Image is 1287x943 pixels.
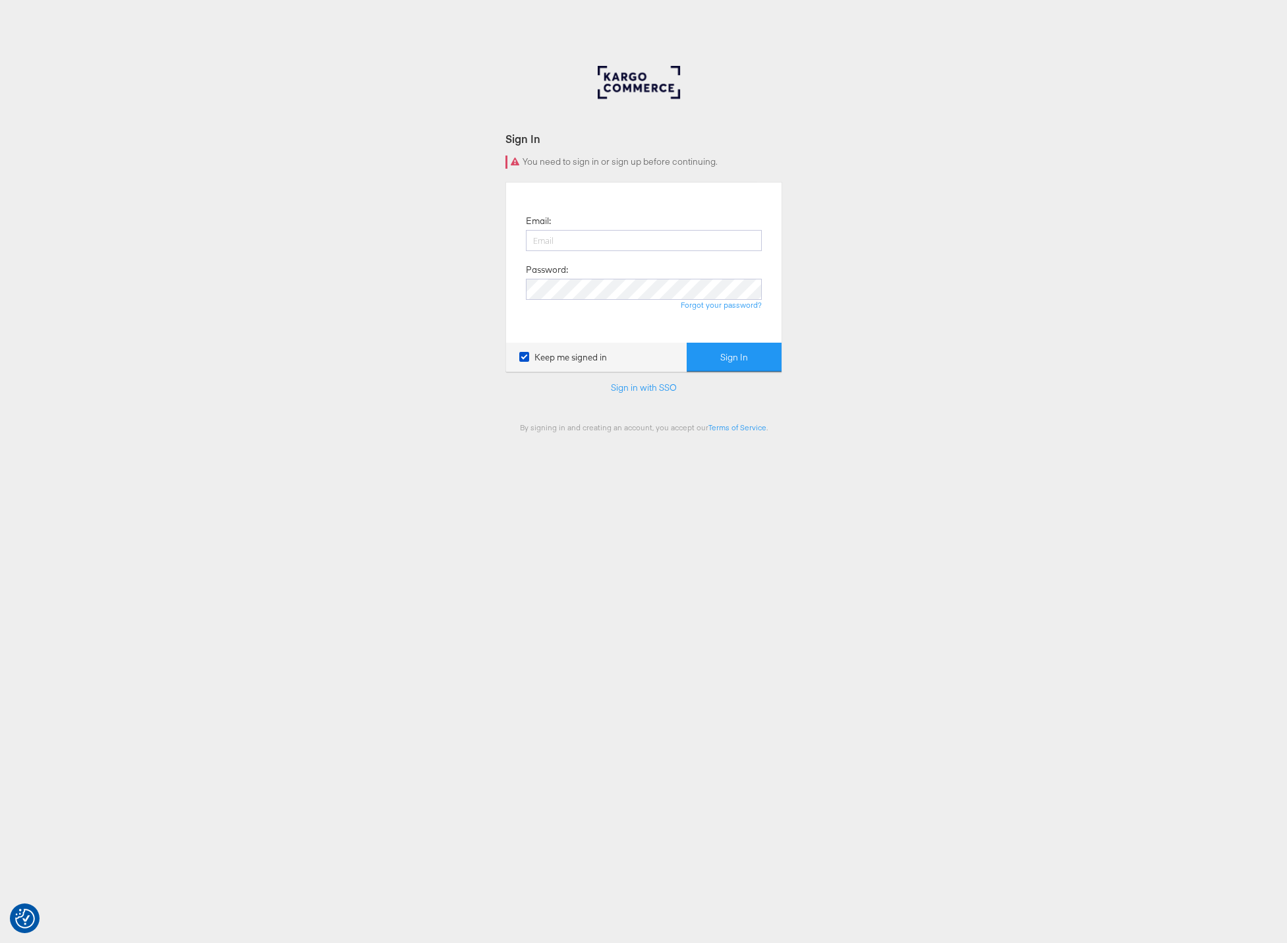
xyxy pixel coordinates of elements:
[526,264,568,276] label: Password:
[681,300,762,310] a: Forgot your password?
[526,215,551,227] label: Email:
[526,230,762,251] input: Email
[708,422,766,432] a: Terms of Service
[687,343,782,372] button: Sign In
[505,422,782,432] div: By signing in and creating an account, you accept our .
[15,909,35,929] button: Consent Preferences
[505,156,782,169] div: You need to sign in or sign up before continuing.
[505,131,782,146] div: Sign In
[611,382,677,393] a: Sign in with SSO
[15,909,35,929] img: Revisit consent button
[519,351,607,364] label: Keep me signed in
